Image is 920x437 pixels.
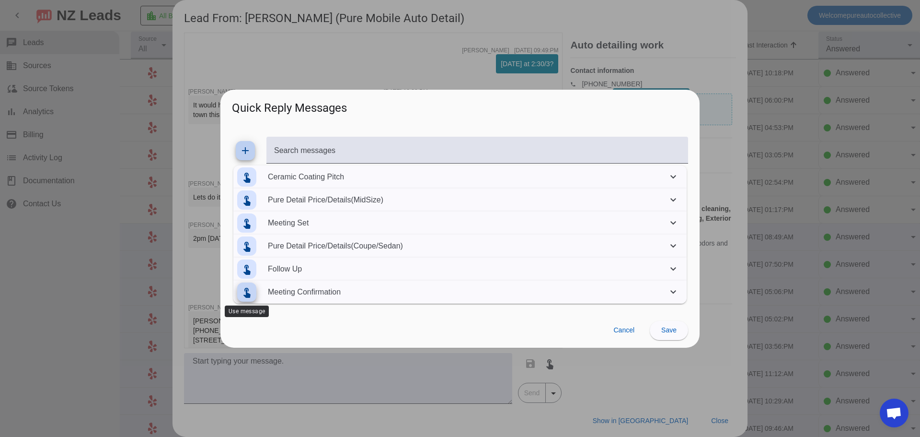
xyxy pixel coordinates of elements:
[268,233,664,260] mat-panel-description: Pure Detail Price/Details(Coupe/Sedan)
[613,326,634,334] span: Cancel
[880,399,908,427] div: Open chat
[220,90,700,122] h2: Quick Reply Messages
[233,212,687,235] mat-expansion-panel-header: Meeting Set
[650,321,688,340] button: Save
[233,189,687,212] mat-expansion-panel-header: Pure Detail Price/Details(MidSize)
[241,240,253,252] mat-icon: touch_app
[241,171,253,183] mat-icon: touch_app
[268,187,664,213] mat-panel-description: Pure Detail Price/Details(MidSize)
[233,165,687,189] mat-expansion-panel-header: Ceramic Coating Pitch
[661,326,677,334] span: Save
[233,281,687,304] mat-expansion-panel-header: Meeting Confirmation
[268,164,664,190] mat-panel-description: Ceramic Coating Pitch
[268,256,664,283] mat-panel-description: Follow Up
[606,321,642,340] button: Cancel
[241,217,253,229] mat-icon: touch_app
[268,210,664,236] mat-panel-description: Meeting Set
[241,286,253,298] mat-icon: touch_app
[268,279,664,306] mat-panel-description: Meeting Confirmation
[240,145,251,156] mat-icon: add
[241,194,253,206] mat-icon: touch_app
[233,258,687,281] mat-expansion-panel-header: Follow Up
[241,263,253,275] mat-icon: touch_app
[233,235,687,258] mat-expansion-panel-header: Pure Detail Price/Details(Coupe/Sedan)
[274,146,335,154] mat-label: Search messages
